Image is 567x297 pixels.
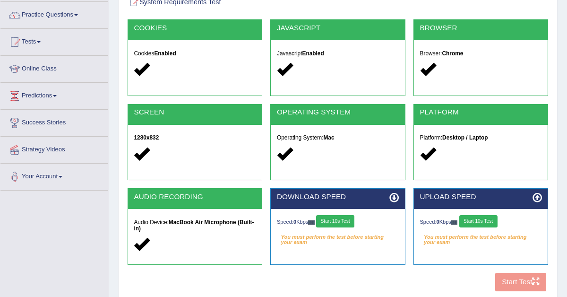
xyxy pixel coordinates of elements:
[277,51,399,57] h5: Javascript
[420,215,542,229] div: Speed: Kbps
[451,220,458,225] img: ajax-loader-fb-connection.gif
[277,232,399,244] em: You must perform the test before starting your exam
[420,232,542,244] em: You must perform the test before starting your exam
[277,108,399,116] h2: OPERATING SYSTEM
[0,29,108,52] a: Tests
[134,134,159,141] strong: 1280x832
[0,83,108,106] a: Predictions
[302,50,324,57] strong: Enabled
[134,108,256,116] h2: SCREEN
[277,24,399,32] h2: JAVASCRIPT
[0,137,108,160] a: Strategy Videos
[308,220,315,225] img: ajax-loader-fb-connection.gif
[437,219,439,225] strong: 0
[442,134,488,141] strong: Desktop / Laptop
[0,164,108,187] a: Your Account
[134,193,256,201] h2: AUDIO RECORDING
[293,219,296,225] strong: 0
[316,215,354,227] button: Start 10s Test
[420,24,542,32] h2: BROWSER
[277,215,399,229] div: Speed: Kbps
[277,193,399,201] h2: DOWNLOAD SPEED
[277,135,399,141] h5: Operating System:
[420,135,542,141] h5: Platform:
[134,219,256,232] h5: Audio Device:
[420,51,542,57] h5: Browser:
[459,215,498,227] button: Start 10s Test
[134,24,256,32] h2: COOKIES
[442,50,463,57] strong: Chrome
[134,51,256,57] h5: Cookies
[0,2,108,26] a: Practice Questions
[134,219,254,232] strong: MacBook Air Microphone (Built-in)
[154,50,176,57] strong: Enabled
[323,134,334,141] strong: Mac
[0,56,108,79] a: Online Class
[420,193,542,201] h2: UPLOAD SPEED
[0,110,108,133] a: Success Stories
[420,108,542,116] h2: PLATFORM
